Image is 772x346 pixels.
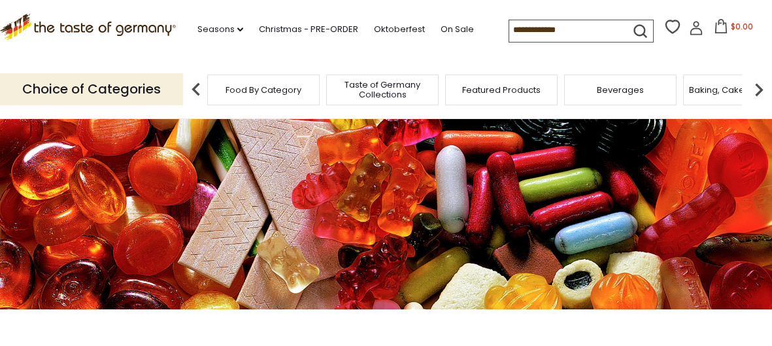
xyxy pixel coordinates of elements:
a: Christmas - PRE-ORDER [259,22,358,37]
img: previous arrow [183,77,209,103]
a: On Sale [441,22,474,37]
a: Oktoberfest [374,22,425,37]
a: Taste of Germany Collections [330,80,435,99]
a: Beverages [597,85,644,95]
img: next arrow [746,77,772,103]
a: Featured Products [462,85,541,95]
a: Seasons [197,22,243,37]
button: $0.00 [706,19,762,39]
span: $0.00 [731,21,753,32]
a: Food By Category [226,85,301,95]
